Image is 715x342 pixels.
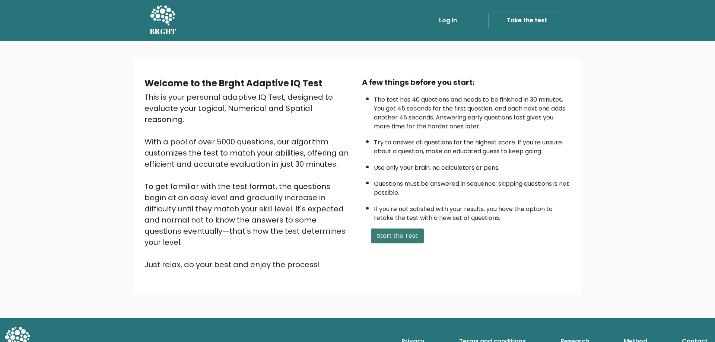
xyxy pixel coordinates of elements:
[374,201,571,223] li: If you're not satisfied with your results, you have the option to retake the test with a new set ...
[374,134,571,156] li: Try to answer all questions for the highest score. If you're unsure about a question, make an edu...
[436,13,460,28] a: Log in
[362,77,571,88] div: A few things before you start:
[144,92,353,270] div: This is your personal adaptive IQ Test, designed to evaluate your Logical, Numerical and Spatial ...
[150,3,177,38] a: BRGHT
[374,160,571,172] li: Use only your brain, no calculators or pens.
[150,27,177,36] h5: BRGHT
[374,176,571,197] li: Questions must be answered in sequence; skipping questions is not possible.
[489,13,565,28] a: Take the test
[144,77,322,89] b: Welcome to the Brght Adaptive IQ Test
[374,92,571,131] li: The test has 40 questions and needs to be finished in 30 minutes. You get 45 seconds for the firs...
[371,228,424,243] button: Start the Test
